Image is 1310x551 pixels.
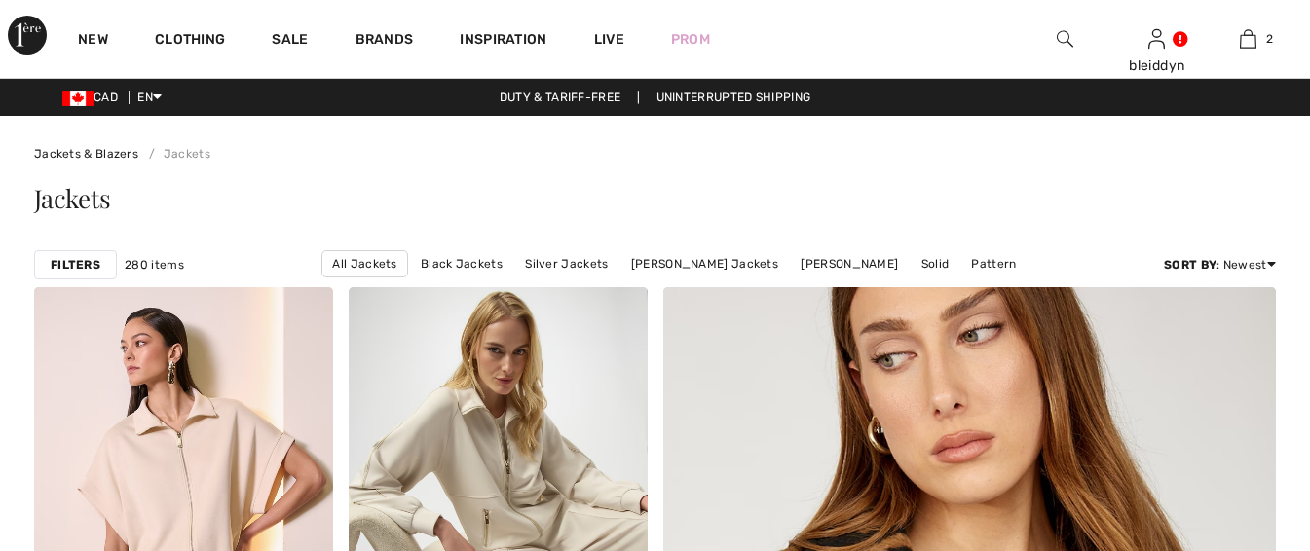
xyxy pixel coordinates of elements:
[1240,27,1256,51] img: My Bag
[1057,27,1073,51] img: search the website
[671,29,710,50] a: Prom
[1164,258,1216,272] strong: Sort By
[1148,27,1165,51] img: My Info
[356,31,414,52] a: Brands
[8,16,47,55] img: 1ère Avenue
[791,251,908,276] a: [PERSON_NAME]
[62,91,94,106] img: Canadian Dollar
[141,147,209,161] a: Jackets
[1112,55,1202,76] div: bleiddyn
[1164,256,1276,274] div: : Newest
[515,251,618,276] a: Silver Jackets
[1266,30,1273,48] span: 2
[321,250,407,277] a: All Jackets
[1204,27,1293,51] a: 2
[34,181,110,215] span: Jackets
[155,31,225,52] a: Clothing
[594,29,624,50] a: Live
[34,147,138,161] a: Jackets & Blazers
[78,31,108,52] a: New
[62,91,126,104] span: CAD
[912,251,959,276] a: Solid
[51,256,100,274] strong: Filters
[411,251,512,276] a: Black Jackets
[125,256,184,274] span: 280 items
[137,91,162,104] span: EN
[1148,29,1165,48] a: Sign In
[460,31,546,52] span: Inspiration
[272,31,308,52] a: Sale
[961,251,1026,276] a: Pattern
[621,251,788,276] a: [PERSON_NAME] Jackets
